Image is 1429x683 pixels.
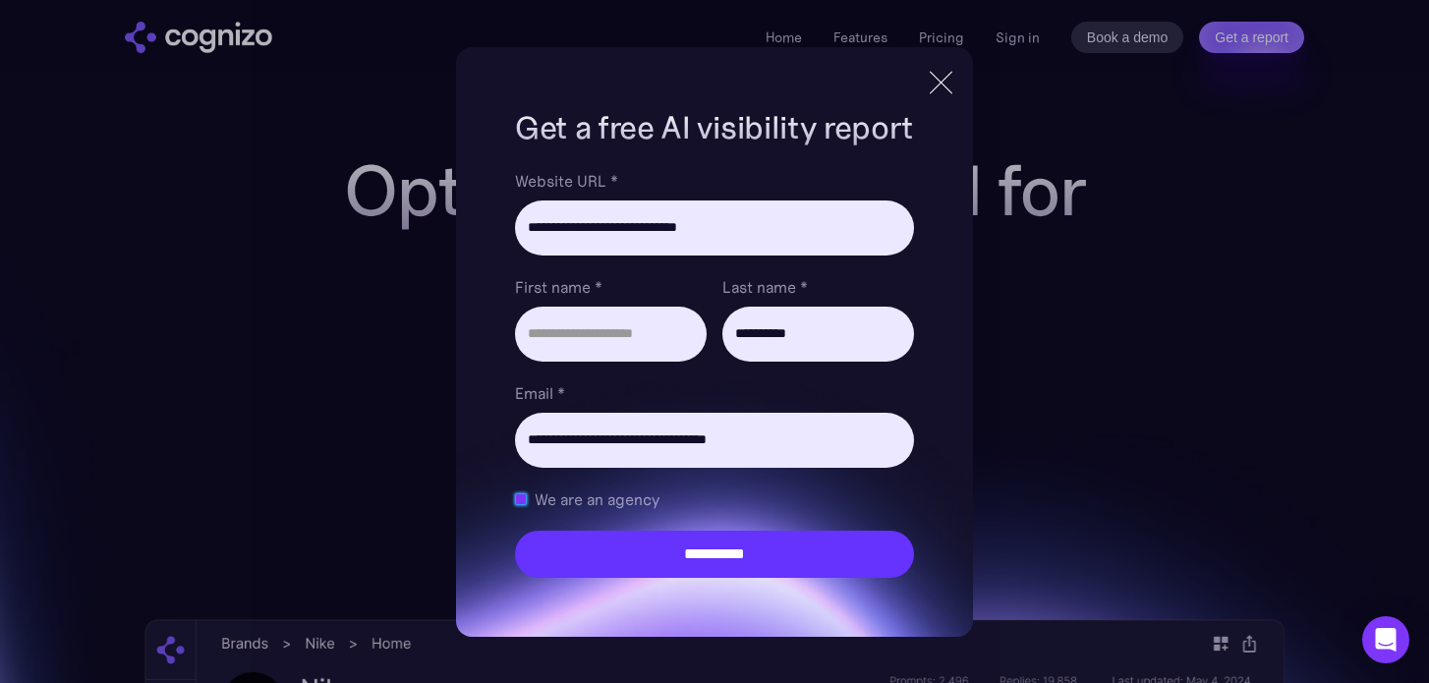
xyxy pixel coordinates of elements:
div: Open Intercom Messenger [1362,616,1409,663]
form: Brand Report Form [515,169,914,578]
h1: Get a free AI visibility report [515,106,914,149]
span: We are an agency [535,487,659,511]
label: Website URL * [515,169,914,193]
label: First name * [515,275,707,299]
label: Last name * [722,275,914,299]
label: Email * [515,381,914,405]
